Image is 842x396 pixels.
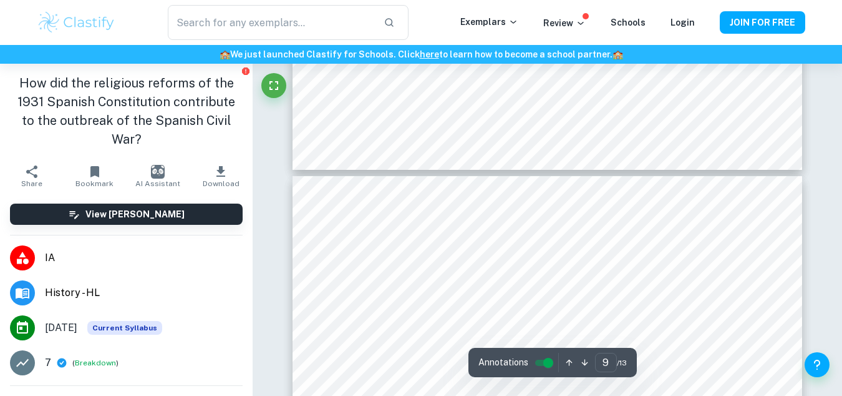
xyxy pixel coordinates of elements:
[460,15,518,29] p: Exemplars
[75,357,116,369] button: Breakdown
[670,17,695,27] a: Login
[10,204,243,225] button: View [PERSON_NAME]
[2,47,840,61] h6: We just launched Clastify for Schools. Click to learn how to become a school partner.
[478,356,528,369] span: Annotations
[87,321,162,335] span: Current Syllabus
[45,250,243,265] span: IA
[63,159,126,194] button: Bookmark
[241,66,250,76] button: Report issue
[612,49,623,59] span: 🏫
[190,159,253,194] button: Download
[21,179,42,188] span: Share
[261,73,286,98] button: Fullscreen
[75,179,114,188] span: Bookmark
[127,159,190,194] button: AI Assistant
[617,357,627,369] span: / 13
[85,207,185,221] h6: View [PERSON_NAME]
[611,17,646,27] a: Schools
[37,10,116,35] img: Clastify logo
[168,5,374,40] input: Search for any exemplars...
[45,320,77,335] span: [DATE]
[87,321,162,335] div: This exemplar is based on the current syllabus. Feel free to refer to it for inspiration/ideas wh...
[135,179,180,188] span: AI Assistant
[72,357,119,369] span: ( )
[543,16,586,30] p: Review
[805,352,830,377] button: Help and Feedback
[45,285,243,300] span: History - HL
[420,49,439,59] a: here
[10,74,243,149] h1: How did the religious reforms of the 1931 Spanish Constitution contribute to the outbreak of the ...
[151,165,165,179] img: AI Assistant
[720,11,805,34] button: JOIN FOR FREE
[220,49,230,59] span: 🏫
[203,179,240,188] span: Download
[45,355,51,370] p: 7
